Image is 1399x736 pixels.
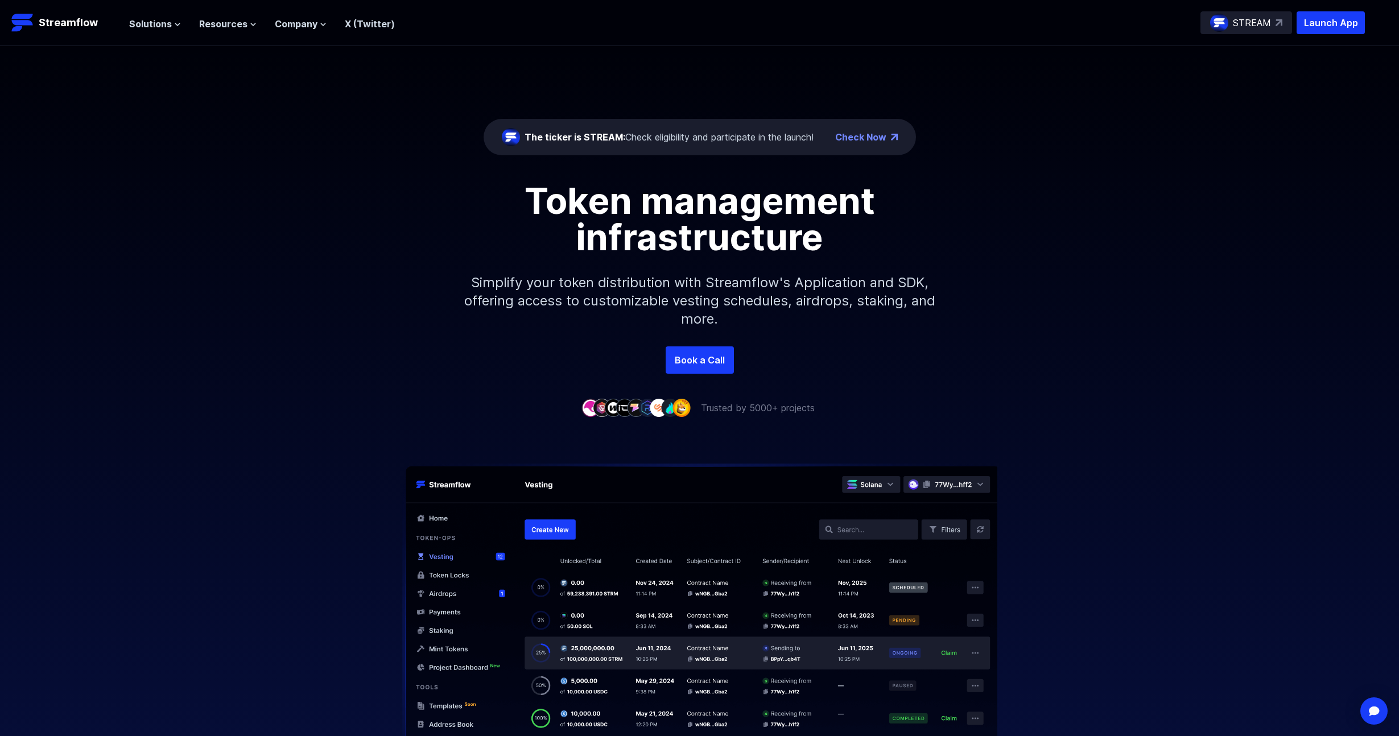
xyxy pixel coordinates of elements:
img: company-7 [650,399,668,416]
span: Solutions [129,17,172,31]
span: Company [275,17,317,31]
img: company-9 [672,399,691,416]
img: company-1 [581,399,600,416]
button: Solutions [129,17,181,31]
button: Company [275,17,327,31]
img: company-6 [638,399,657,416]
p: Trusted by 5000+ projects [701,401,815,415]
a: Check Now [835,130,886,144]
a: Book a Call [666,346,734,374]
div: Open Intercom Messenger [1360,697,1388,725]
img: company-8 [661,399,679,416]
img: streamflow-logo-circle.png [502,128,520,146]
button: Launch App [1297,11,1365,34]
p: Streamflow [39,15,98,31]
h1: Token management infrastructure [444,183,956,255]
a: STREAM [1200,11,1292,34]
img: company-2 [593,399,611,416]
img: top-right-arrow.png [891,134,898,140]
div: Check eligibility and participate in the launch! [525,130,814,144]
img: company-5 [627,399,645,416]
p: Simplify your token distribution with Streamflow's Application and SDK, offering access to custom... [455,255,944,346]
span: Resources [199,17,247,31]
a: Streamflow [11,11,118,34]
a: X (Twitter) [345,18,395,30]
img: top-right-arrow.svg [1276,19,1282,26]
img: Streamflow Logo [11,11,34,34]
img: streamflow-logo-circle.png [1210,14,1228,32]
span: The ticker is STREAM: [525,131,625,143]
p: STREAM [1233,16,1271,30]
img: company-4 [616,399,634,416]
img: company-3 [604,399,622,416]
button: Resources [199,17,257,31]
